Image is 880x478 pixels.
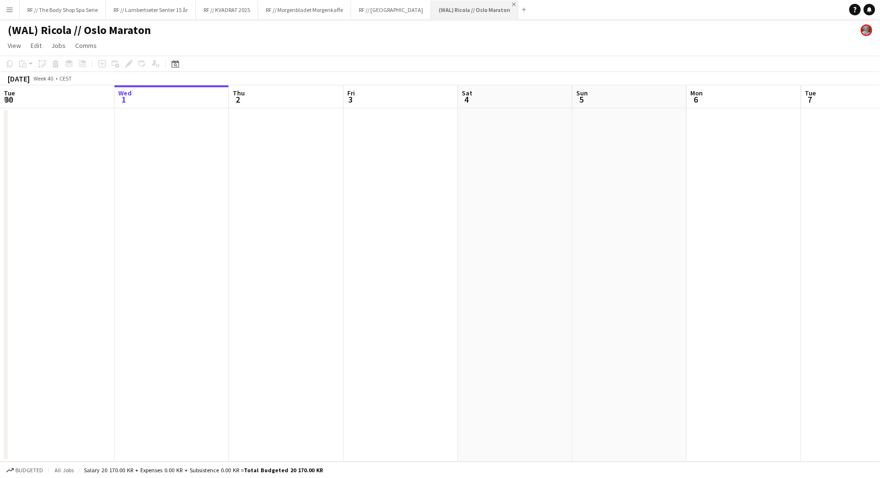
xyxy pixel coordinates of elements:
span: Sat [462,89,472,97]
span: 4 [460,94,472,105]
div: CEST [59,75,72,82]
span: Comms [75,41,97,50]
span: Total Budgeted 20 170.00 KR [244,466,323,474]
button: Budgeted [5,465,45,476]
a: View [4,39,25,52]
span: 3 [346,94,355,105]
button: RF // [GEOGRAPHIC_DATA] [351,0,431,19]
app-user-avatar: Tina Raugstad [861,24,872,36]
span: Tue [805,89,816,97]
div: Salary 20 170.00 KR + Expenses 0.00 KR + Subsistence 0.00 KR = [84,466,323,474]
a: Jobs [47,39,69,52]
span: Budgeted [15,467,43,474]
span: All jobs [53,466,76,474]
span: View [8,41,21,50]
button: RF // Lambertseter Senter 15 år [106,0,196,19]
div: [DATE] [8,74,30,83]
a: Edit [27,39,46,52]
span: 30 [2,94,15,105]
span: Jobs [51,41,66,50]
span: Fri [347,89,355,97]
span: 1 [117,94,132,105]
span: Edit [31,41,42,50]
h1: (WAL) Ricola // Oslo Maraton [8,23,151,37]
span: 5 [575,94,588,105]
button: RF // Morgenbladet Morgenkaffe [258,0,351,19]
span: Tue [4,89,15,97]
span: Sun [576,89,588,97]
span: 6 [689,94,703,105]
button: (WAL) Ricola // Oslo Maraton [431,0,518,19]
button: RF // KVADRAT 2025 [196,0,258,19]
span: 2 [231,94,245,105]
span: Mon [691,89,703,97]
a: Comms [71,39,101,52]
button: RF // The Body Shop Spa Serie [20,0,106,19]
span: Thu [233,89,245,97]
span: Wed [118,89,132,97]
span: 7 [804,94,816,105]
span: Week 40 [32,75,56,82]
